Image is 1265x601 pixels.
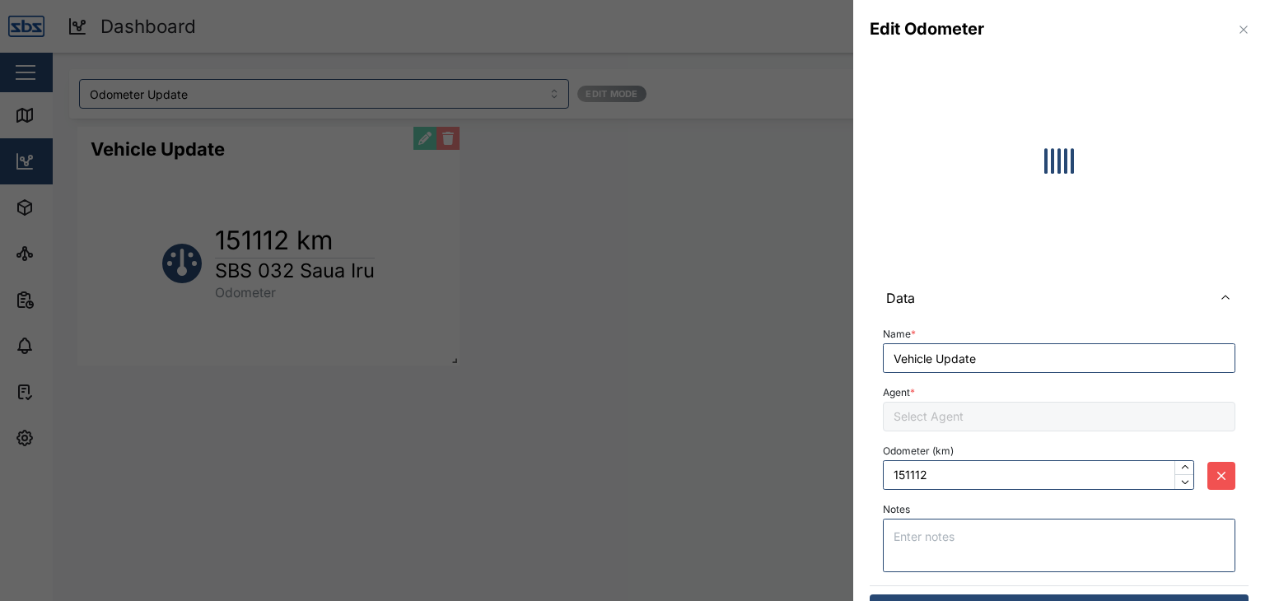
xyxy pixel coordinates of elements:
label: Notes [883,504,910,515]
label: Name [883,328,916,340]
button: Data [870,277,1249,319]
input: Name [883,343,1235,373]
input: Enter odometer [883,460,1194,490]
span: Data [886,277,1199,319]
div: Edit Odometer [870,16,984,42]
label: Odometer (km) [883,445,954,457]
div: Data [870,319,1249,585]
label: Agent [883,387,915,398]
